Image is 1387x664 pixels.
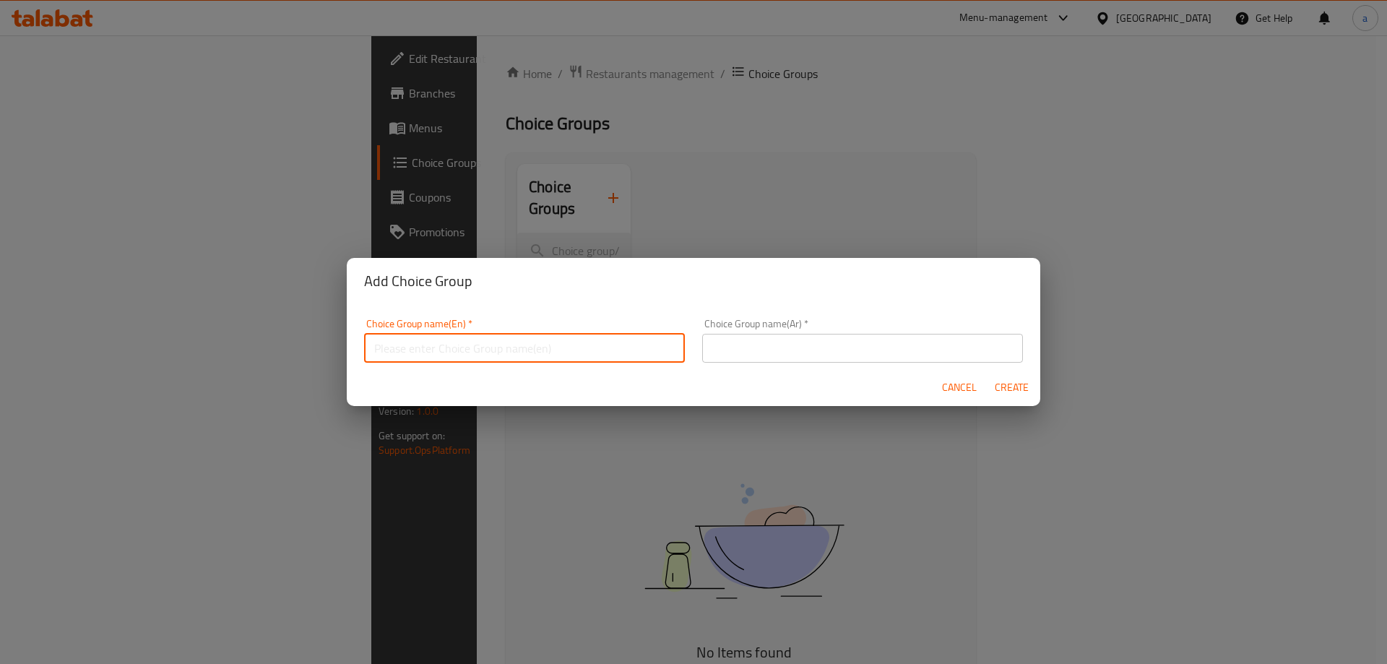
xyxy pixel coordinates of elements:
span: Cancel [942,379,977,397]
button: Create [988,374,1034,401]
button: Cancel [936,374,982,401]
input: Please enter Choice Group name(en) [364,334,685,363]
span: Create [994,379,1029,397]
h2: Add Choice Group [364,270,1023,293]
input: Please enter Choice Group name(ar) [702,334,1023,363]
